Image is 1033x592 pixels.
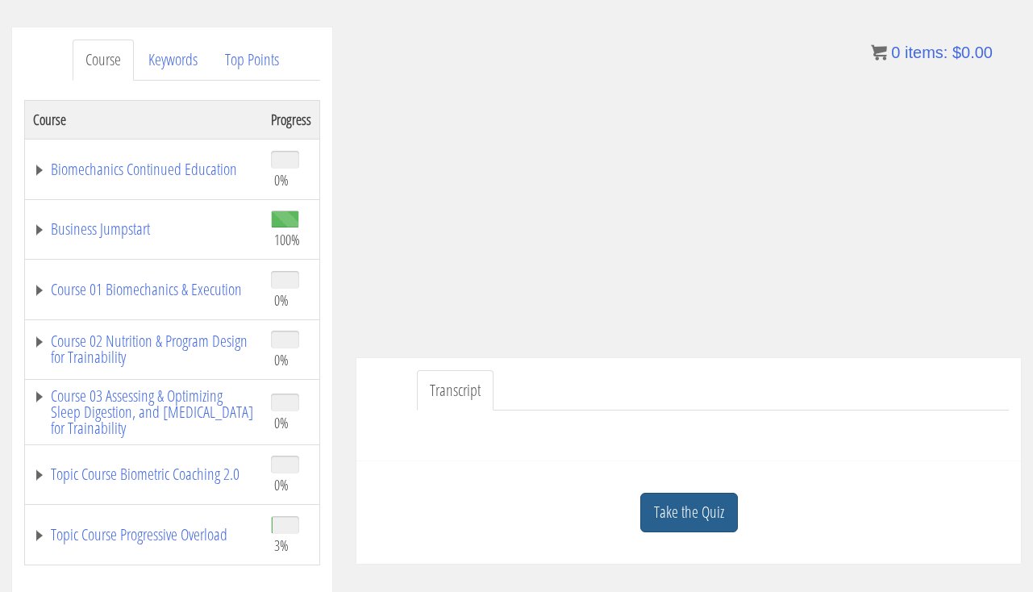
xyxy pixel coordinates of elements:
[33,221,255,237] a: Business Jumpstart
[33,281,255,298] a: Course 01 Biomechanics & Execution
[33,466,255,482] a: Topic Course Biometric Coaching 2.0
[417,370,494,411] a: Transcript
[33,333,255,365] a: Course 02 Nutrition & Program Design for Trainability
[274,291,289,309] span: 0%
[952,44,961,61] span: $
[871,44,993,61] a: 0 items: $0.00
[212,40,292,81] a: Top Points
[891,44,900,61] span: 0
[274,536,289,554] span: 3%
[263,100,320,139] th: Progress
[33,161,255,177] a: Biomechanics Continued Education
[905,44,948,61] span: items:
[952,44,993,61] bdi: 0.00
[274,476,289,494] span: 0%
[274,414,289,431] span: 0%
[274,351,289,369] span: 0%
[73,40,134,81] a: Course
[135,40,210,81] a: Keywords
[274,171,289,189] span: 0%
[25,100,264,139] th: Course
[33,527,255,543] a: Topic Course Progressive Overload
[871,44,887,60] img: icon11.png
[640,493,738,532] a: Take the Quiz
[33,388,255,436] a: Course 03 Assessing & Optimizing Sleep Digestion, and [MEDICAL_DATA] for Trainability
[274,231,300,248] span: 100%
